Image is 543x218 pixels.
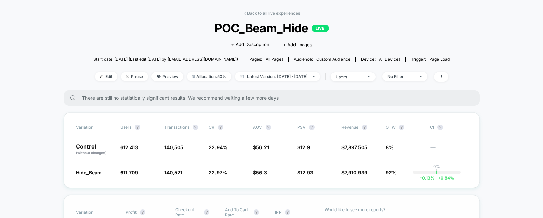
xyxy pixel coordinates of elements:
button: ? [218,125,223,130]
span: PSV [297,125,306,130]
span: 0.84 % [434,175,454,181]
span: $ [341,170,367,175]
span: Device: [355,57,405,62]
span: all devices [379,57,400,62]
span: POC_Beam_Hide [111,21,432,35]
img: end [126,75,129,78]
img: edit [100,75,103,78]
button: ? [362,125,367,130]
img: end [420,76,422,77]
span: Page Load [429,57,450,62]
span: 22.94 % [209,144,227,150]
span: Checkout Rate [175,207,201,217]
span: 7,910,939 [345,170,367,175]
span: + Add Description [231,41,269,48]
p: LIVE [312,25,329,32]
span: 92% [386,170,397,175]
span: --- [430,145,467,155]
span: Preview [151,72,183,81]
span: $ [341,144,367,150]
span: CR [209,125,214,130]
div: users [336,74,363,79]
button: ? [309,125,315,130]
span: Pause [121,72,148,81]
div: Audience: [294,57,350,62]
span: Variation [76,125,113,130]
span: + Add Images [283,42,312,47]
span: Revenue [341,125,358,130]
button: ? [193,125,198,130]
span: 56.3 [256,170,267,175]
span: 7,897,505 [345,144,367,150]
button: ? [399,125,404,130]
span: 12.9 [300,144,310,150]
p: 0% [433,164,440,169]
span: CI [430,125,467,130]
button: ? [437,125,443,130]
span: (without changes) [76,151,107,155]
button: ? [266,125,271,130]
p: Would like to see more reports? [325,207,467,212]
span: Add To Cart Rate [225,207,250,217]
span: Transactions [164,125,189,130]
img: end [313,76,315,77]
button: ? [254,209,259,215]
div: Trigger: [411,57,450,62]
div: Pages: [249,57,283,62]
span: Latest Version: [DATE] - [DATE] [235,72,320,81]
span: 12.93 [300,170,313,175]
span: 611,709 [120,170,138,175]
span: There are still no statistically significant results. We recommend waiting a few more days [82,95,466,101]
span: 140,505 [164,144,183,150]
span: Hide_Beam [76,170,102,175]
span: Variation [76,207,113,217]
span: OTW [386,125,423,130]
span: Custom Audience [316,57,350,62]
span: Edit [95,72,117,81]
span: $ [297,170,313,175]
button: ? [285,209,290,215]
span: all pages [266,57,283,62]
p: | [436,169,437,174]
span: + [438,175,441,181]
span: 22.97 % [209,170,227,175]
span: $ [297,144,310,150]
span: | [323,72,331,82]
span: -0.13 % [420,175,434,181]
span: 8% [386,144,394,150]
a: < Back to all live experiences [243,11,300,16]
span: 140,521 [164,170,182,175]
span: IPP [275,209,282,215]
button: ? [204,209,209,215]
span: Profit [126,209,137,215]
img: calendar [240,75,244,78]
span: 612,413 [120,144,138,150]
span: $ [253,144,269,150]
button: ? [135,125,140,130]
span: users [120,125,131,130]
button: ? [140,209,145,215]
span: 56.21 [256,144,269,150]
div: No Filter [387,74,415,79]
span: Allocation: 50% [187,72,231,81]
span: $ [253,170,267,175]
img: end [368,76,370,77]
p: Control [76,144,113,155]
span: AOV [253,125,262,130]
span: Start date: [DATE] (Last edit [DATE] by [EMAIL_ADDRESS][DOMAIN_NAME]) [93,57,238,62]
img: rebalance [192,75,195,78]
